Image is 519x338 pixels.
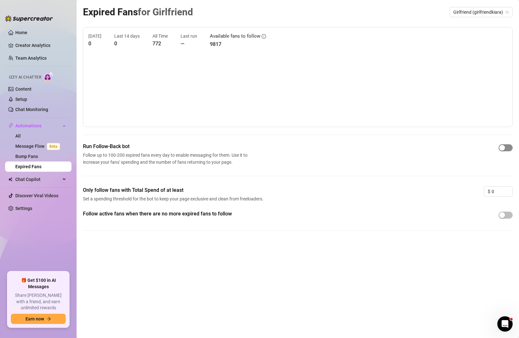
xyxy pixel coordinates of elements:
[47,143,60,150] span: Beta
[15,121,61,131] span: Automations
[83,210,265,218] span: Follow active fans when there are no more expired fans to follow
[11,277,66,290] span: 🎁 Get $100 in AI Messages
[15,174,61,184] span: Chat Copilot
[15,40,66,50] a: Creator Analytics
[262,34,266,39] span: info-circle
[9,74,41,80] span: Izzy AI Chatter
[152,40,168,48] article: 772
[15,144,63,149] a: Message FlowBeta
[83,152,250,166] span: Follow up to 100-200 expired fans every day to enable messaging for them. Use it to increase your...
[497,316,513,332] iframe: Intercom live chat
[83,143,250,150] span: Run Follow-Back bot
[15,154,38,159] a: Bump Fans
[453,7,509,17] span: Girlfriend (girlfriendkiara)
[88,40,101,48] article: 0
[11,314,66,324] button: Earn nowarrow-right
[15,164,41,169] a: Expired Fans
[5,15,53,22] img: logo-BBDzfeDw.svg
[210,40,266,48] article: 9817
[114,40,140,48] article: 0
[88,33,101,40] article: [DATE]
[11,292,66,311] span: Share [PERSON_NAME] with a friend, and earn unlimited rewards
[44,72,54,81] img: AI Chatter
[210,33,260,40] article: Available fans to follow
[8,177,12,182] img: Chat Copilot
[15,30,27,35] a: Home
[492,187,512,196] input: 0.00
[15,97,27,102] a: Setup
[8,123,13,128] span: thunderbolt
[47,317,51,321] span: arrow-right
[15,193,58,198] a: Discover Viral Videos
[83,186,265,194] span: Only follow fans with Total Spend of at least
[15,107,48,112] a: Chat Monitoring
[83,4,193,19] article: Expired Fans
[181,33,197,40] article: Last run
[83,195,265,202] span: Set a spending threshold for the bot to keep your page exclusive and clean from freeloaders.
[181,40,197,48] article: —
[15,86,32,92] a: Content
[15,56,47,61] a: Team Analytics
[15,206,32,211] a: Settings
[26,316,44,321] span: Earn now
[114,33,140,40] article: Last 14 days
[152,33,168,40] article: All Time
[138,6,193,18] span: for Girlfriend
[505,10,509,14] span: team
[15,133,21,139] a: All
